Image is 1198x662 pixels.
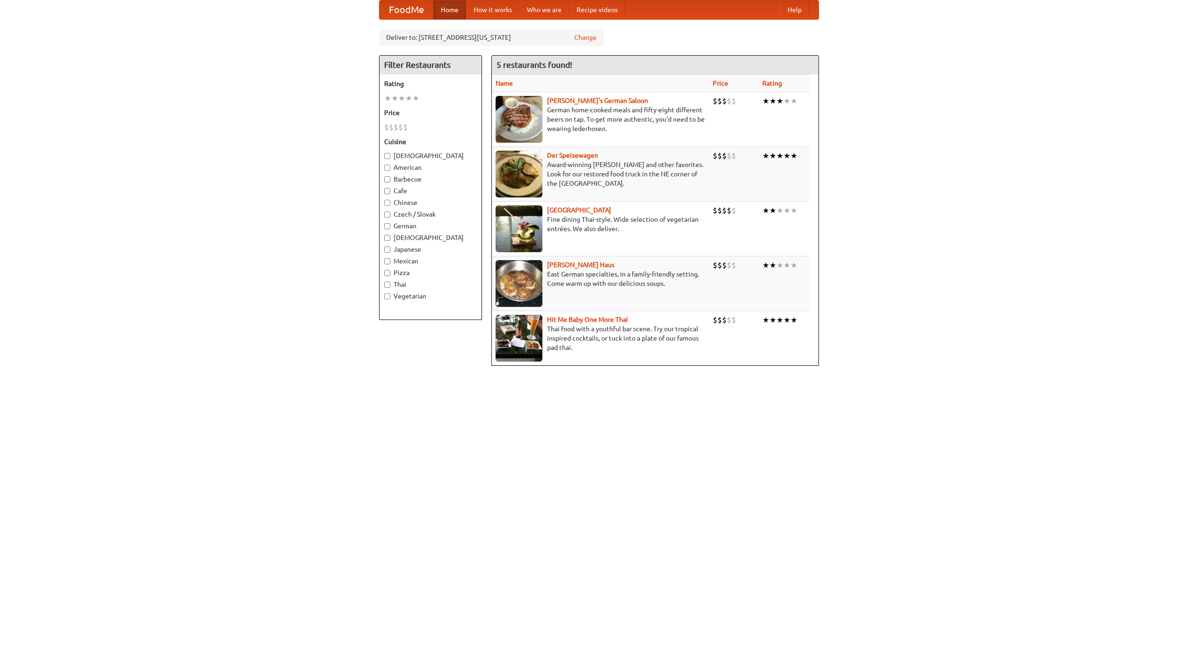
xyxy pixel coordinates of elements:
li: $ [722,205,727,216]
a: [GEOGRAPHIC_DATA] [547,206,611,214]
label: German [384,221,477,231]
li: ★ [398,93,405,103]
a: Price [713,80,728,87]
b: Hit Me Baby One More Thai [547,316,628,323]
a: [PERSON_NAME]'s German Saloon [547,97,648,104]
li: $ [722,260,727,270]
input: Thai [384,282,390,288]
h5: Cuisine [384,137,477,146]
a: How it works [466,0,519,19]
li: $ [713,205,717,216]
li: ★ [776,205,783,216]
label: American [384,163,477,172]
li: $ [717,315,722,325]
input: German [384,223,390,229]
a: Who we are [519,0,569,19]
li: ★ [783,315,790,325]
li: $ [713,96,717,106]
label: Mexican [384,256,477,266]
p: German home-cooked meals and fifty-eight different beers on tap. To get more authentic, you'd nee... [496,105,705,133]
li: $ [731,96,736,106]
input: [DEMOGRAPHIC_DATA] [384,153,390,159]
li: ★ [412,93,419,103]
li: ★ [769,151,776,161]
input: [DEMOGRAPHIC_DATA] [384,235,390,241]
label: [DEMOGRAPHIC_DATA] [384,233,477,242]
li: $ [731,151,736,161]
img: babythai.jpg [496,315,542,362]
li: $ [394,122,398,132]
h5: Price [384,108,477,117]
label: Japanese [384,245,477,254]
li: ★ [769,205,776,216]
li: ★ [776,315,783,325]
a: Home [433,0,466,19]
a: Help [780,0,809,19]
a: Der Speisewagen [547,152,598,159]
li: ★ [790,315,797,325]
img: esthers.jpg [496,96,542,143]
label: Barbecue [384,175,477,184]
label: [DEMOGRAPHIC_DATA] [384,151,477,160]
li: ★ [783,96,790,106]
a: FoodMe [380,0,433,19]
img: satay.jpg [496,205,542,252]
div: Deliver to: [STREET_ADDRESS][US_STATE] [379,29,604,46]
li: $ [727,205,731,216]
li: $ [727,260,731,270]
a: Rating [762,80,782,87]
li: $ [731,315,736,325]
li: $ [398,122,403,132]
li: $ [727,151,731,161]
li: ★ [769,96,776,106]
a: Name [496,80,513,87]
li: ★ [776,151,783,161]
img: speisewagen.jpg [496,151,542,197]
li: ★ [790,205,797,216]
li: $ [713,315,717,325]
li: ★ [776,96,783,106]
li: ★ [783,205,790,216]
p: East German specialties, in a family-friendly setting. Come warm up with our delicious soups. [496,269,705,288]
li: $ [722,96,727,106]
a: Recipe videos [569,0,625,19]
p: Thai food with a youthful bar scene. Try our tropical inspired cocktails, or tuck into a plate of... [496,324,705,352]
h4: Filter Restaurants [380,56,482,74]
a: [PERSON_NAME] Haus [547,261,614,269]
li: $ [717,205,722,216]
p: Fine dining Thai-style. Wide selection of vegetarian entrées. We also deliver. [496,215,705,233]
p: Award-winning [PERSON_NAME] and other favorites. Look for our restored food truck in the NE corne... [496,160,705,188]
li: $ [384,122,389,132]
input: Chinese [384,200,390,206]
li: ★ [783,151,790,161]
li: $ [713,260,717,270]
label: Pizza [384,268,477,277]
li: ★ [762,260,769,270]
img: kohlhaus.jpg [496,260,542,307]
label: Vegetarian [384,291,477,301]
input: Japanese [384,247,390,253]
li: ★ [769,315,776,325]
li: $ [727,96,731,106]
label: Czech / Slovak [384,210,477,219]
input: Czech / Slovak [384,211,390,218]
li: ★ [762,315,769,325]
li: $ [722,151,727,161]
li: ★ [762,151,769,161]
li: ★ [384,93,391,103]
li: $ [403,122,408,132]
input: Cafe [384,188,390,194]
li: $ [731,260,736,270]
li: ★ [762,205,769,216]
li: ★ [783,260,790,270]
li: ★ [405,93,412,103]
input: Vegetarian [384,293,390,299]
label: Thai [384,280,477,289]
input: Pizza [384,270,390,276]
li: ★ [790,96,797,106]
li: ★ [776,260,783,270]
